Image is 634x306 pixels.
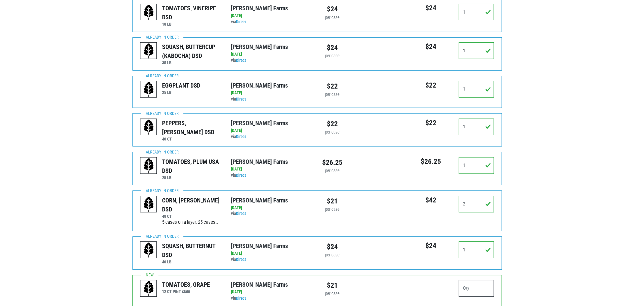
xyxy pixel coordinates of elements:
div: via [231,166,312,179]
div: [DATE] [231,289,312,295]
h6: 40 CT [162,137,221,142]
div: TOMATOES, GRAPE [162,280,210,289]
img: placeholder-variety-43d6402dacf2d531de610a020419775a.svg [140,81,157,98]
div: SQUASH, BUTTERCUP (KABOCHA) DSD [162,42,221,60]
div: [DATE] [231,250,312,257]
div: $22 [322,119,342,129]
div: per case [322,15,342,21]
a: [PERSON_NAME] Farms [231,158,288,165]
span: … [215,219,218,226]
img: placeholder-variety-43d6402dacf2d531de610a020419775a.svg [140,280,157,297]
div: [DATE] [231,128,312,134]
img: placeholder-variety-43d6402dacf2d531de610a020419775a.svg [140,119,157,136]
h6: 25 LB [162,90,200,95]
div: per case [322,291,342,297]
div: PEPPERS, [PERSON_NAME] DSD [162,119,221,137]
input: Qty [459,42,494,59]
a: Direct [236,296,246,301]
a: Direct [236,211,246,216]
div: [DATE] [231,205,312,211]
div: [DATE] [231,90,312,96]
input: Qty [459,157,494,174]
div: TOMATOES, PLUM USA DSD [162,157,221,175]
h6: 35 LB [162,60,221,65]
h5: $24 [413,241,449,250]
h6: 18 LB [162,22,221,27]
a: Direct [236,173,246,178]
div: [DATE] [231,51,312,58]
a: [PERSON_NAME] Farms [231,43,288,50]
div: CORN, [PERSON_NAME] DSD [162,196,221,214]
div: 5 cases on a layer. 25 cases [162,219,221,226]
div: $24 [322,241,342,252]
div: $22 [322,81,342,92]
div: via [231,90,312,103]
div: $21 [322,196,342,206]
div: via [231,205,312,217]
div: SQUASH, BUTTERNUT DSD [162,241,221,259]
a: Direct [236,97,246,102]
input: Qty [459,280,494,297]
img: placeholder-variety-43d6402dacf2d531de610a020419775a.svg [140,43,157,59]
div: [DATE] [231,166,312,172]
h6: 40 LB [162,259,221,264]
div: per case [322,168,342,174]
input: Qty [459,81,494,98]
a: [PERSON_NAME] Farms [231,5,288,12]
div: $24 [322,4,342,14]
div: $21 [322,280,342,291]
a: Direct [236,134,246,139]
a: Direct [236,58,246,63]
a: [PERSON_NAME] Farms [231,82,288,89]
a: [PERSON_NAME] Farms [231,120,288,127]
div: per case [322,53,342,59]
a: Direct [236,257,246,262]
img: placeholder-variety-43d6402dacf2d531de610a020419775a.svg [140,157,157,174]
div: per case [322,92,342,98]
div: $24 [322,42,342,53]
div: via [231,289,312,302]
div: EGGPLANT DSD [162,81,200,90]
div: TOMATOES, VINERIPE DSD [162,4,221,22]
a: [PERSON_NAME] Farms [231,197,288,204]
div: via [231,51,312,64]
h5: $24 [413,42,449,51]
div: per case [322,252,342,258]
div: [DATE] [231,13,312,19]
div: $26.25 [322,157,342,168]
img: placeholder-variety-43d6402dacf2d531de610a020419775a.svg [140,4,157,21]
a: [PERSON_NAME] Farms [231,242,288,249]
a: Direct [236,19,246,24]
input: Qty [459,196,494,212]
h5: $26.25 [413,157,449,166]
div: via [231,250,312,263]
div: via [231,128,312,140]
input: Qty [459,4,494,20]
h5: $42 [413,196,449,204]
h6: 25 LB [162,175,221,180]
input: Qty [459,119,494,135]
h6: 48 CT [162,214,221,219]
img: placeholder-variety-43d6402dacf2d531de610a020419775a.svg [140,242,157,258]
div: via [231,13,312,25]
div: per case [322,206,342,213]
h5: $24 [413,4,449,12]
h6: 12 CT PINT clam [162,289,210,294]
h5: $22 [413,119,449,127]
img: placeholder-variety-43d6402dacf2d531de610a020419775a.svg [140,196,157,213]
input: Qty [459,241,494,258]
a: [PERSON_NAME] Farms [231,281,288,288]
h5: $22 [413,81,449,90]
div: per case [322,129,342,136]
